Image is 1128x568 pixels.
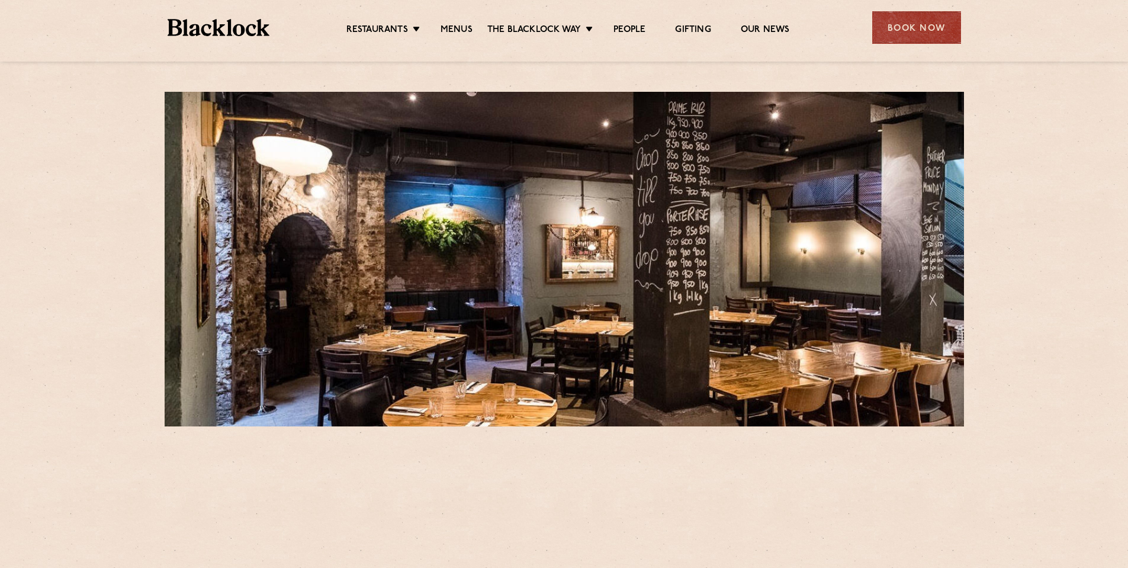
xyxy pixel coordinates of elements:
a: People [613,24,645,37]
a: Our News [741,24,790,37]
a: The Blacklock Way [487,24,581,37]
div: Book Now [872,11,961,44]
img: BL_Textured_Logo-footer-cropped.svg [168,19,270,36]
a: Gifting [675,24,711,37]
a: Menus [441,24,473,37]
a: Restaurants [346,24,408,37]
